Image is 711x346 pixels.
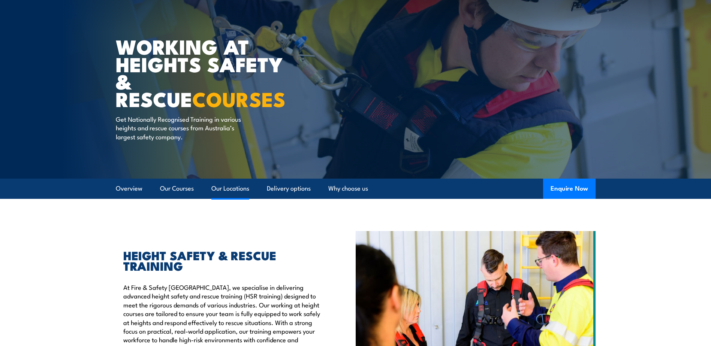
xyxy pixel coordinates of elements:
h1: WORKING AT HEIGHTS SAFETY & RESCUE [116,37,301,107]
a: Why choose us [328,179,368,198]
a: Overview [116,179,142,198]
strong: COURSES [192,83,286,114]
a: Our Locations [211,179,249,198]
a: Delivery options [267,179,311,198]
h2: HEIGHT SAFETY & RESCUE TRAINING [123,250,321,271]
a: Our Courses [160,179,194,198]
p: Get Nationally Recognised Training in various heights and rescue courses from Australia’s largest... [116,115,253,141]
button: Enquire Now [543,179,596,199]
